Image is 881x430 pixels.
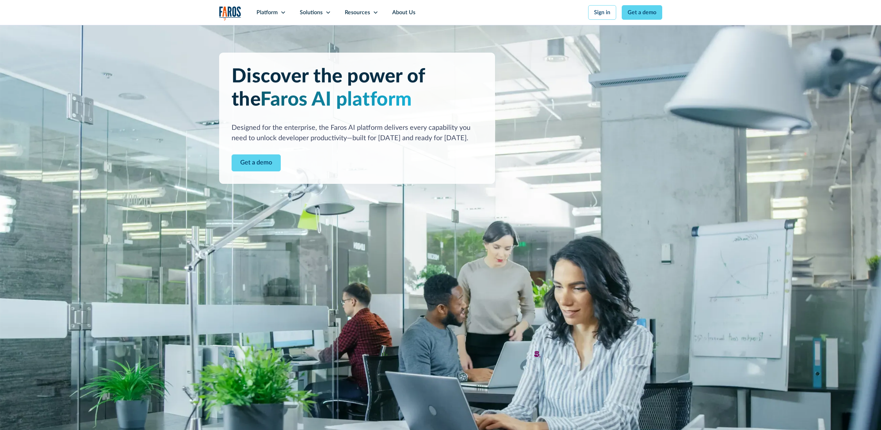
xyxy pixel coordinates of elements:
a: Contact Modal [232,154,281,171]
img: Logo of the analytics and reporting company Faros. [219,6,241,20]
div: Solutions [300,8,323,17]
a: home [219,6,241,20]
span: Faros AI platform [260,90,412,109]
div: Platform [257,8,278,17]
img: Minimalist bar chart analytics icon [382,352,387,356]
a: Sign in [588,5,616,20]
img: Enterprise building blocks or structure icon [229,351,235,357]
h1: Discover the power of the [232,65,483,111]
a: Get a demo [622,5,662,20]
div: Resources [345,8,370,17]
img: AI robot or assistant icon [532,348,543,359]
div: Designed for the enterprise, the Faros AI platform delivers every capability you need to unlock d... [232,123,483,143]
